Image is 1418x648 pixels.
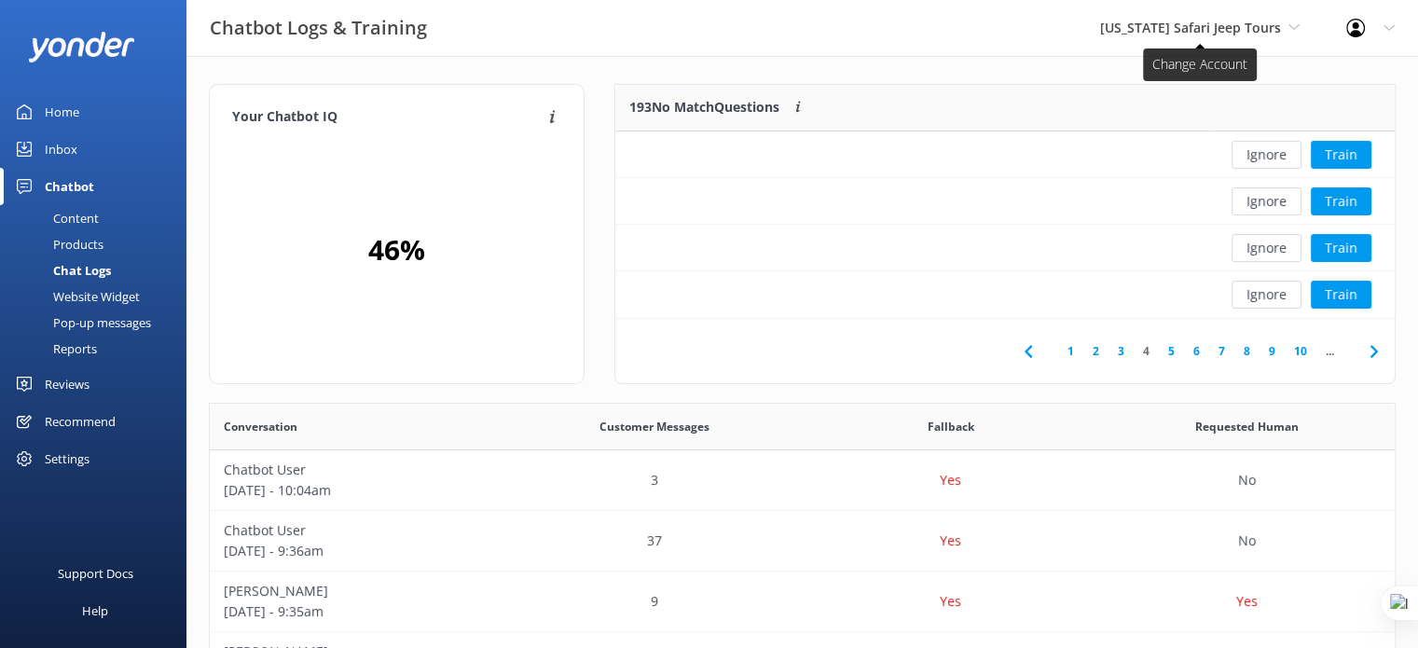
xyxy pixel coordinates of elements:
div: Home [45,93,79,131]
div: row [615,271,1395,318]
div: Support Docs [58,555,133,592]
div: row [615,131,1395,178]
a: 1 [1058,342,1083,360]
a: 3 [1108,342,1134,360]
a: Chat Logs [11,257,186,283]
h4: Your Chatbot IQ [232,107,544,128]
p: 3 [651,470,658,490]
div: row [210,511,1395,572]
div: row [615,178,1395,225]
img: yonder-white-logo.png [28,32,135,62]
button: Train [1311,187,1371,215]
div: Pop-up messages [11,310,151,336]
button: Ignore [1232,281,1301,309]
p: 193 No Match Questions [629,97,779,117]
button: Ignore [1232,234,1301,262]
div: Website Widget [11,283,140,310]
div: row [615,225,1395,271]
p: No [1238,531,1256,551]
p: [DATE] - 10:04am [224,480,492,501]
div: Reviews [45,365,89,403]
div: row [210,572,1395,632]
p: Yes [940,531,961,551]
span: Fallback [927,418,973,435]
a: Reports [11,336,186,362]
a: 6 [1184,342,1209,360]
p: [DATE] - 9:36am [224,541,492,561]
a: Pop-up messages [11,310,186,336]
div: Inbox [45,131,77,168]
span: Conversation [224,418,297,435]
a: 5 [1159,342,1184,360]
p: 37 [647,531,662,551]
button: Train [1311,234,1371,262]
a: 2 [1083,342,1108,360]
p: No [1238,470,1256,490]
span: [US_STATE] Safari Jeep Tours [1100,19,1281,36]
p: Chatbot User [224,460,492,480]
div: Reports [11,336,97,362]
a: 4 [1134,342,1159,360]
p: Yes [1236,591,1258,612]
div: Recommend [45,403,116,440]
div: Help [82,592,108,629]
span: Requested Human [1195,418,1299,435]
a: 8 [1234,342,1260,360]
span: Customer Messages [599,418,709,435]
button: Train [1311,141,1371,169]
div: row [210,450,1395,511]
button: Train [1311,281,1371,309]
div: Chatbot [45,168,94,205]
button: Ignore [1232,141,1301,169]
a: 9 [1260,342,1285,360]
a: Content [11,205,186,231]
a: Products [11,231,186,257]
h3: Chatbot Logs & Training [210,13,427,43]
p: [DATE] - 9:35am [224,601,492,622]
div: Settings [45,440,89,477]
span: ... [1316,342,1343,360]
p: Yes [940,470,961,490]
div: Products [11,231,103,257]
h2: 46 % [368,227,425,272]
div: grid [615,131,1395,318]
p: Yes [940,591,961,612]
p: [PERSON_NAME] [224,581,492,601]
p: Chatbot User [224,520,492,541]
a: 7 [1209,342,1234,360]
a: Website Widget [11,283,186,310]
button: Ignore [1232,187,1301,215]
p: 9 [651,591,658,612]
a: 10 [1285,342,1316,360]
div: Chat Logs [11,257,111,283]
div: Content [11,205,99,231]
